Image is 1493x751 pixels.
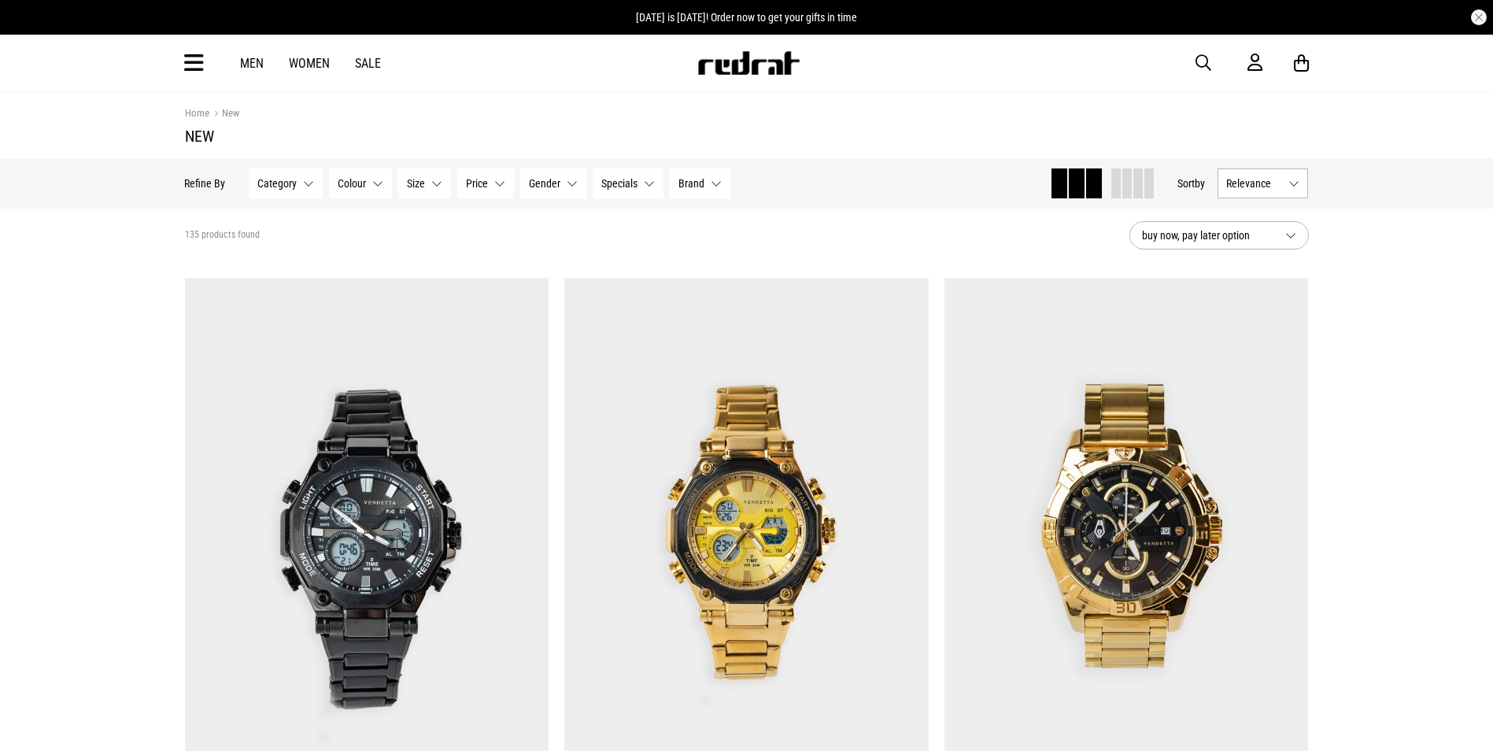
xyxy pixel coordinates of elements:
[521,168,587,198] button: Gender
[671,168,731,198] button: Brand
[338,177,367,190] span: Colour
[258,177,297,190] span: Category
[458,168,515,198] button: Price
[1178,174,1206,193] button: Sortby
[185,107,209,119] a: Home
[593,168,664,198] button: Specials
[185,127,1309,146] h1: New
[679,177,705,190] span: Brand
[185,229,260,242] span: 135 products found
[355,56,381,71] a: Sale
[530,177,561,190] span: Gender
[1142,226,1273,245] span: buy now, pay later option
[399,168,452,198] button: Size
[1227,177,1283,190] span: Relevance
[467,177,489,190] span: Price
[636,11,857,24] span: [DATE] is [DATE]! Order now to get your gifts in time
[289,56,330,71] a: Women
[249,168,323,198] button: Category
[697,51,800,75] img: Redrat logo
[1129,221,1309,250] button: buy now, pay later option
[408,177,426,190] span: Size
[209,107,239,122] a: New
[1218,168,1309,198] button: Relevance
[330,168,393,198] button: Colour
[240,56,264,71] a: Men
[185,177,226,190] p: Refine By
[1196,177,1206,190] span: by
[602,177,638,190] span: Specials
